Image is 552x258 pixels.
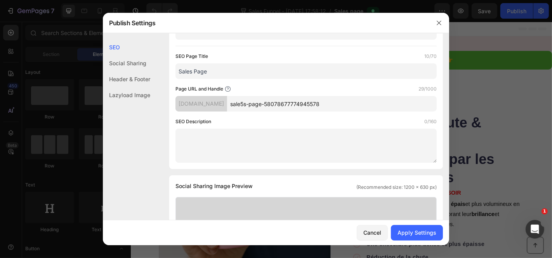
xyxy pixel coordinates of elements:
span: (Recommended size: 1200 x 630 px) [356,184,437,191]
div: SEO [103,39,150,55]
img: gempages_575524585596781507-f8aea2cd-3543-45fe-b2c1-32b90e479e2e.png [3,32,112,54]
label: 29/1000 [418,85,437,93]
div: Cancel [363,228,381,237]
iframe: Intercom live chat [526,220,544,239]
button: Cancel [357,225,388,241]
div: Social Sharing [103,55,150,71]
strong: hydratation [256,221,290,227]
input: Title [175,63,437,79]
span: 👩‍⚕️ [331,20,339,28]
div: Apply Settings [398,228,436,237]
label: Page URL and Handle [175,85,223,93]
p: 122,000+ Happy Customers [283,86,346,94]
input: Handle [227,96,437,112]
span: 🏥 [127,20,135,28]
label: SEO Page Title [175,52,208,60]
span: Recommandé et approuvé par les meilleurs dermatologues du monde entier [135,21,331,27]
h1: Spray Anti-Chute & Croissance || Recommandé par les dermatologues [245,101,435,183]
div: [DOMAIN_NAME] [175,96,227,112]
p: Profitez de cheveux et plus volumineux en seulement 16 semaines, tout en améliorant leur et leur ... [246,196,434,230]
strong: Une chevelure plus dense et plus épaisse [260,242,391,249]
p: Commandez maintenant et économisez 👉 [231,37,356,48]
div: Lazyload Image [103,87,150,103]
strong: OFFRE LIMITÉE – SE TERMINE CE SOIR [246,186,365,192]
button: Apply Settings [391,225,443,241]
div: Header & Footer [103,71,150,87]
span: Social Sharing Image Preview [175,181,253,191]
label: 0/160 [424,118,437,126]
span: 1 [542,208,548,214]
strong: jusqu'à 45 % plus épais [300,198,370,205]
a: Commandez maintenant et économisez 👉 [121,32,466,53]
label: SEO Description [175,118,211,126]
label: 10/70 [424,52,437,60]
div: Publish Settings [103,13,429,33]
strong: brillance [377,209,402,216]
